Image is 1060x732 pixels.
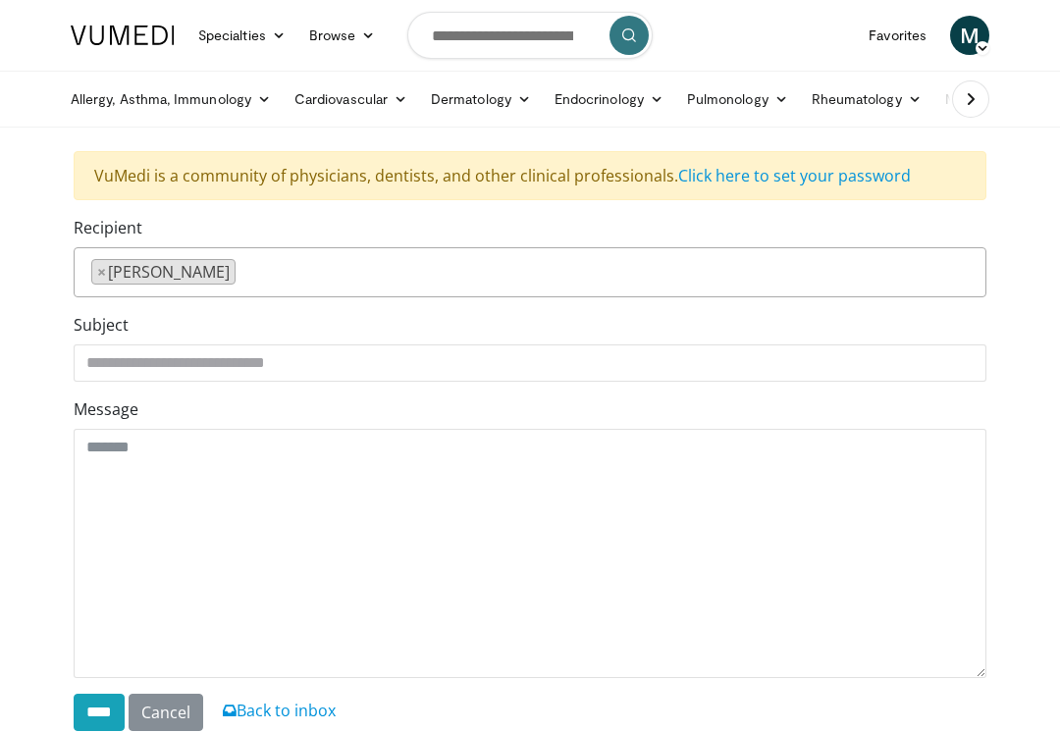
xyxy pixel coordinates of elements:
[950,16,989,55] a: M
[74,397,138,421] label: Message
[97,260,106,284] span: ×
[678,165,911,186] a: Click here to set your password
[543,79,675,119] a: Endocrinology
[74,313,129,337] label: Subject
[59,79,283,119] a: Allergy, Asthma, Immunology
[186,16,297,55] a: Specialties
[223,700,336,721] a: Back to inbox
[91,259,236,285] li: Felice Gersh
[800,79,933,119] a: Rheumatology
[71,26,175,45] img: VuMedi Logo
[74,216,142,239] label: Recipient
[283,79,419,119] a: Cardiovascular
[129,694,203,731] a: Cancel
[74,151,986,200] div: VuMedi is a community of physicians, dentists, and other clinical professionals.
[419,79,543,119] a: Dermatology
[297,16,388,55] a: Browse
[857,16,938,55] a: Favorites
[675,79,800,119] a: Pulmonology
[407,12,653,59] input: Search topics, interventions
